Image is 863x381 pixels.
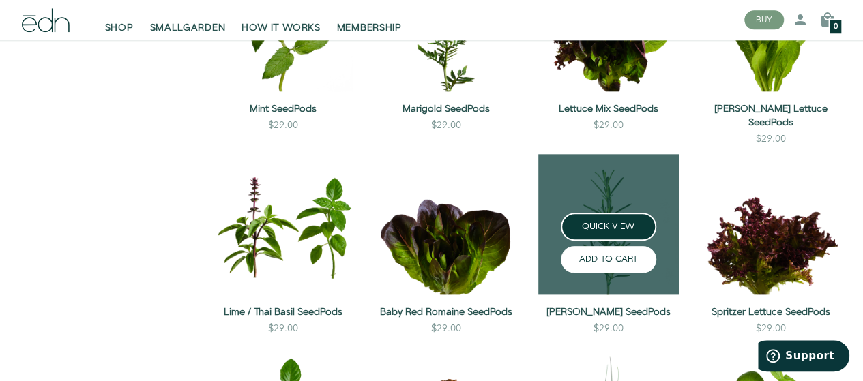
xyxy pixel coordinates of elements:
[242,22,320,35] span: HOW IT WORKS
[268,119,298,132] div: $29.00
[701,102,841,129] a: [PERSON_NAME] Lettuce SeedPods
[375,154,516,294] img: Baby Red Romaine SeedPods
[97,5,142,35] a: SHOP
[756,322,786,335] div: $29.00
[375,305,516,319] a: Baby Red Romaine SeedPods
[538,102,679,116] a: Lettuce Mix SeedPods
[213,305,353,319] a: Lime / Thai Basil SeedPods
[268,322,298,335] div: $29.00
[701,305,841,319] a: Spritzer Lettuce SeedPods
[105,22,134,35] span: SHOP
[213,154,353,294] img: Lime / Thai Basil SeedPods
[701,154,841,294] img: Spritzer Lettuce SeedPods
[744,11,784,30] button: BUY
[834,24,838,31] span: 0
[561,246,656,273] button: ADD TO CART
[337,22,402,35] span: MEMBERSHIP
[756,132,786,146] div: $29.00
[594,119,624,132] div: $29.00
[142,5,234,35] a: SMALLGARDEN
[430,119,460,132] div: $29.00
[233,5,328,35] a: HOW IT WORKS
[213,102,353,116] a: Mint SeedPods
[430,322,460,335] div: $29.00
[375,102,516,116] a: Marigold SeedPods
[329,5,410,35] a: MEMBERSHIP
[594,322,624,335] div: $29.00
[538,305,679,319] a: [PERSON_NAME] SeedPods
[758,340,849,374] iframe: Opens a widget where you can find more information
[150,22,226,35] span: SMALLGARDEN
[561,213,656,241] button: QUICK VIEW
